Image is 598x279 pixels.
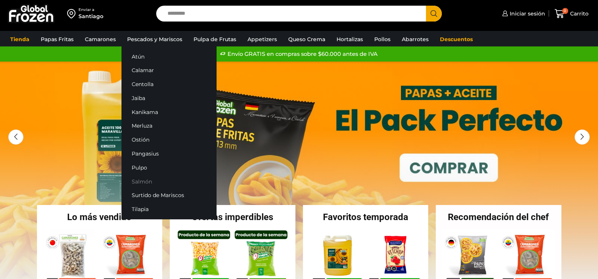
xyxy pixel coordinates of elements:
a: Pescados y Mariscos [123,32,186,46]
div: Next slide [575,129,590,145]
a: Iniciar sesión [500,6,545,21]
a: Atún [121,49,217,63]
a: Pulpa de Frutas [190,32,240,46]
div: Previous slide [8,129,23,145]
span: Iniciar sesión [508,10,545,17]
div: Enviar a [78,7,103,12]
a: Tilapia [121,202,217,216]
a: Calamar [121,63,217,77]
span: 0 [562,8,568,14]
img: address-field-icon.svg [67,7,78,20]
a: Centolla [121,77,217,91]
a: Ostión [121,133,217,147]
h2: Ofertas imperdibles [170,213,295,222]
a: Pulpo [121,160,217,174]
a: Papas Fritas [37,32,77,46]
a: Appetizers [244,32,281,46]
a: Tienda [6,32,33,46]
a: Hortalizas [333,32,367,46]
button: Search button [426,6,442,22]
h2: Lo más vendido [37,213,163,222]
a: Queso Crema [284,32,329,46]
a: Descuentos [436,32,477,46]
a: Merluza [121,119,217,133]
a: Pangasius [121,147,217,161]
a: Kanikama [121,105,217,119]
a: Abarrotes [398,32,432,46]
h2: Recomendación del chef [436,213,561,222]
a: Camarones [81,32,120,46]
a: Salmón [121,174,217,188]
a: 0 Carrito [553,5,590,23]
h2: Favoritos temporada [303,213,429,222]
a: Jaiba [121,91,217,105]
a: Pollos [370,32,394,46]
a: Surtido de Mariscos [121,188,217,202]
div: Santiago [78,12,103,20]
span: Carrito [568,10,589,17]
